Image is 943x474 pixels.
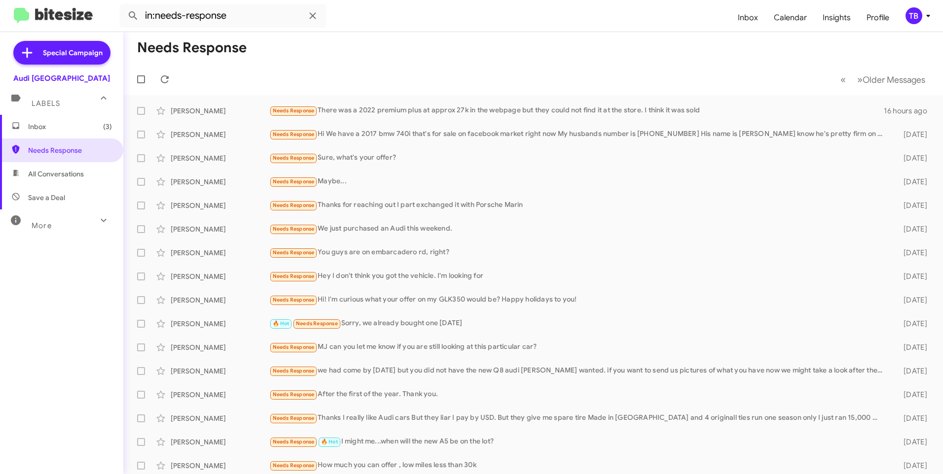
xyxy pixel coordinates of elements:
[888,271,935,281] div: [DATE]
[897,7,932,24] button: TB
[273,462,315,469] span: Needs Response
[171,461,269,471] div: [PERSON_NAME]
[269,129,888,140] div: Hi We have a 2017 bmw 740i that's for sale on facebook market right now My husbands number is [PH...
[273,107,315,114] span: Needs Response
[269,247,888,258] div: You guys are on embarcadero rd, right?
[171,248,269,258] div: [PERSON_NAME]
[863,74,925,85] span: Older Messages
[888,201,935,210] div: [DATE]
[888,153,935,163] div: [DATE]
[28,169,84,179] span: All Conversations
[888,295,935,305] div: [DATE]
[273,297,315,303] span: Needs Response
[273,415,315,421] span: Needs Response
[884,106,935,116] div: 16 hours ago
[273,368,315,374] span: Needs Response
[28,193,65,203] span: Save a Deal
[269,294,888,305] div: Hi! I'm curious what your offer on my GLK350 would be? Happy holidays to you!
[171,342,269,352] div: [PERSON_NAME]
[28,122,112,132] span: Inbox
[269,341,888,353] div: MJ can you let me know if you are still looking at this particular car?
[171,390,269,400] div: [PERSON_NAME]
[766,3,815,32] a: Calendar
[269,412,888,424] div: Thanks I really like Audi cars But they liar I pay by USD. But they give me spare tire Made in [G...
[273,155,315,161] span: Needs Response
[171,437,269,447] div: [PERSON_NAME]
[269,460,888,471] div: How much you can offer , low miles less than 30k
[888,319,935,329] div: [DATE]
[171,413,269,423] div: [PERSON_NAME]
[171,271,269,281] div: [PERSON_NAME]
[888,130,935,139] div: [DATE]
[269,152,888,164] div: Sure, what's your offer?
[888,437,935,447] div: [DATE]
[171,153,269,163] div: [PERSON_NAME]
[171,319,269,329] div: [PERSON_NAME]
[859,3,897,32] a: Profile
[273,273,315,279] span: Needs Response
[815,3,859,32] a: Insights
[103,122,112,132] span: (3)
[269,318,888,329] div: Sorry, we already bought one [DATE]
[43,48,103,58] span: Special Campaign
[171,201,269,210] div: [PERSON_NAME]
[888,366,935,376] div: [DATE]
[269,365,888,376] div: we had come by [DATE] but you did not have the new Q8 audi [PERSON_NAME] wanted. if you want to s...
[835,69,931,90] nav: Page navigation example
[834,69,852,90] button: Previous
[840,73,846,86] span: «
[888,461,935,471] div: [DATE]
[269,389,888,400] div: After the first of the year. Thank you.
[888,342,935,352] div: [DATE]
[273,344,315,350] span: Needs Response
[171,224,269,234] div: [PERSON_NAME]
[171,106,269,116] div: [PERSON_NAME]
[32,99,60,108] span: Labels
[171,295,269,305] div: [PERSON_NAME]
[269,271,888,282] div: Hey I don't think you got the vehicle. I'm looking for
[269,223,888,235] div: We just purchased an Audi this weekend.
[296,320,338,327] span: Needs Response
[32,221,52,230] span: More
[171,366,269,376] div: [PERSON_NAME]
[273,131,315,137] span: Needs Response
[906,7,922,24] div: TB
[273,391,315,398] span: Needs Response
[730,3,766,32] a: Inbox
[888,177,935,187] div: [DATE]
[13,41,110,65] a: Special Campaign
[137,40,247,56] h1: Needs Response
[273,226,315,232] span: Needs Response
[273,202,315,208] span: Needs Response
[888,413,935,423] div: [DATE]
[28,145,112,155] span: Needs Response
[851,69,931,90] button: Next
[321,439,338,445] span: 🔥 Hot
[171,130,269,139] div: [PERSON_NAME]
[273,178,315,185] span: Needs Response
[273,439,315,445] span: Needs Response
[857,73,863,86] span: »
[269,105,884,116] div: There was a 2022 premium plus at approx 27k in the webpage but they could not find it at the stor...
[273,249,315,256] span: Needs Response
[171,177,269,187] div: [PERSON_NAME]
[13,73,110,83] div: Audi [GEOGRAPHIC_DATA]
[888,390,935,400] div: [DATE]
[269,436,888,447] div: I might me...when will the new A5 be on the lot?
[269,200,888,211] div: Thanks for reaching out I part exchanged it with Porsche Marin
[269,176,888,187] div: Maybe...
[888,224,935,234] div: [DATE]
[273,320,290,327] span: 🔥 Hot
[888,248,935,258] div: [DATE]
[119,4,326,28] input: Search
